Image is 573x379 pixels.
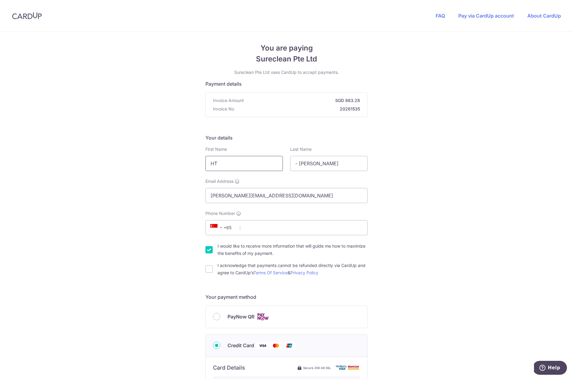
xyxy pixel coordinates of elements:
span: Invoice Amount [213,97,244,104]
a: Pay via CardUp account [458,13,514,19]
a: About CardUp [527,13,561,19]
span: Credit Card [228,342,254,349]
span: +65 [210,224,225,231]
span: PayNow QR [228,313,254,320]
img: Mastercard [270,342,282,349]
input: Last name [290,156,368,171]
span: Secure 256-bit SSL [303,365,331,370]
a: Privacy Policy [290,270,318,275]
p: Sureclean Pte Ltd uses CardUp to accept payments. [205,69,368,75]
strong: 20261535 [237,106,360,112]
strong: SGD 863.28 [246,97,360,104]
label: I would like to receive more information that will guide me how to maximize the benefits of my pa... [218,242,368,257]
div: PayNow QR Cards logo [213,313,360,321]
input: First name [205,156,283,171]
span: You are paying [205,43,368,54]
iframe: Opens a widget where you can find more information [534,361,567,376]
a: FAQ [436,13,445,19]
img: card secure [336,365,360,370]
span: +65 [208,224,236,231]
span: Phone Number [205,210,235,216]
label: First Name [205,146,227,152]
input: Email address [205,188,368,203]
h6: Card Details [213,364,245,371]
h5: Payment details [205,80,368,87]
img: Union Pay [283,342,295,349]
label: I acknowledge that payments cannot be refunded directly via CardUp and agree to CardUp’s & [218,262,368,276]
a: Terms Of Service [254,270,288,275]
div: Credit Card Visa Mastercard Union Pay [213,342,360,349]
span: Email Address [205,178,234,184]
img: Visa [257,342,269,349]
span: Sureclean Pte Ltd [205,54,368,64]
img: CardUp [12,12,42,19]
h5: Your details [205,134,368,141]
img: Cards logo [257,313,269,321]
span: Invoice No [213,106,234,112]
h5: Your payment method [205,293,368,301]
label: Last Name [290,146,312,152]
